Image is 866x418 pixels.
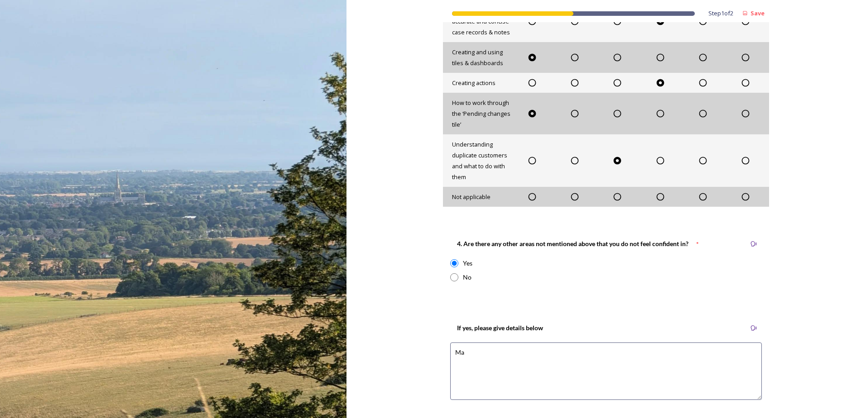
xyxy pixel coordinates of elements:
[463,272,471,282] div: No
[463,258,472,268] div: Yes
[452,140,507,181] span: Understanding duplicate customers and what to do with them
[457,240,688,247] strong: 4. Are there any other areas not mentioned above that you do not feel confident in?
[452,48,503,67] span: Creating and using tiles & dashboards
[452,79,496,87] span: Creating actions
[450,342,762,400] textarea: Makin
[751,9,765,17] strong: Save
[708,9,733,18] span: Step 1 of 2
[452,193,491,201] span: Not applicable
[457,324,543,332] strong: If yes, please give details below
[452,99,510,128] span: How to work through the ‘Pending changes tile’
